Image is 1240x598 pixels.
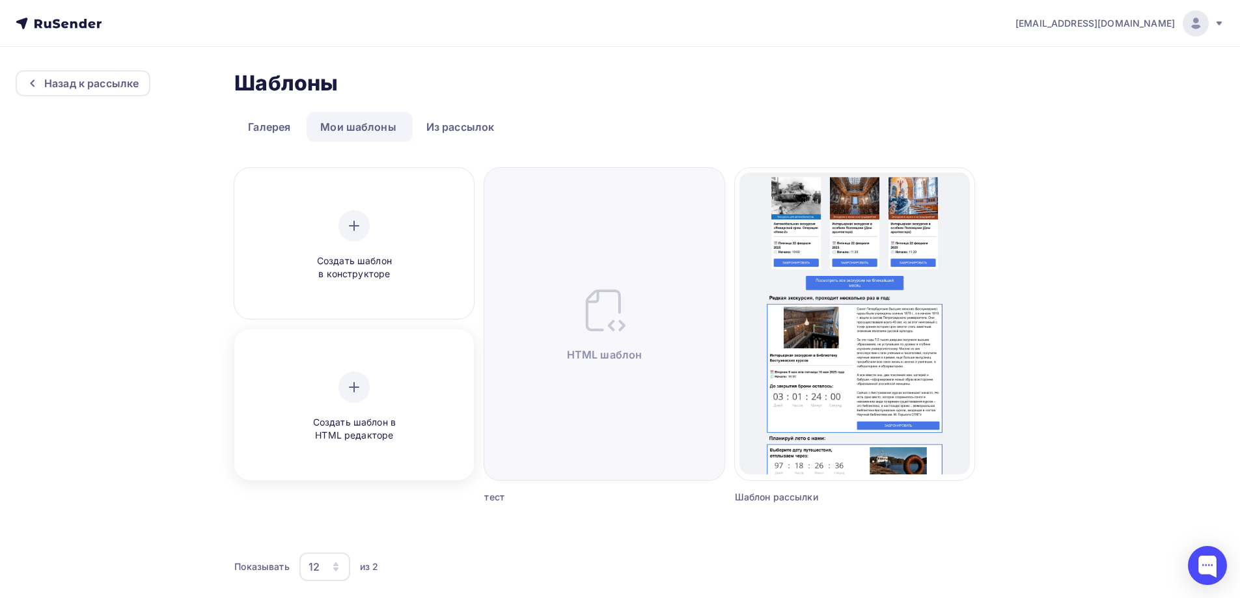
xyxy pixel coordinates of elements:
a: [EMAIL_ADDRESS][DOMAIN_NAME] [1015,10,1224,36]
div: 12 [309,559,320,575]
a: Из рассылок [413,112,508,142]
div: Назад к рассылке [44,75,139,91]
span: [EMAIL_ADDRESS][DOMAIN_NAME] [1015,17,1175,30]
div: Показывать [234,560,289,573]
button: 12 [299,552,351,582]
span: HTML шаблон [567,347,642,362]
a: Галерея [234,112,304,142]
div: из 2 [360,560,379,573]
span: Создать шаблон в HTML редакторе [292,416,416,442]
div: Шаблон рассылки [735,491,915,504]
div: тест [484,491,664,504]
span: Создать шаблон в конструкторе [292,254,416,281]
a: Мои шаблоны [307,112,410,142]
h2: Шаблоны [234,70,338,96]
